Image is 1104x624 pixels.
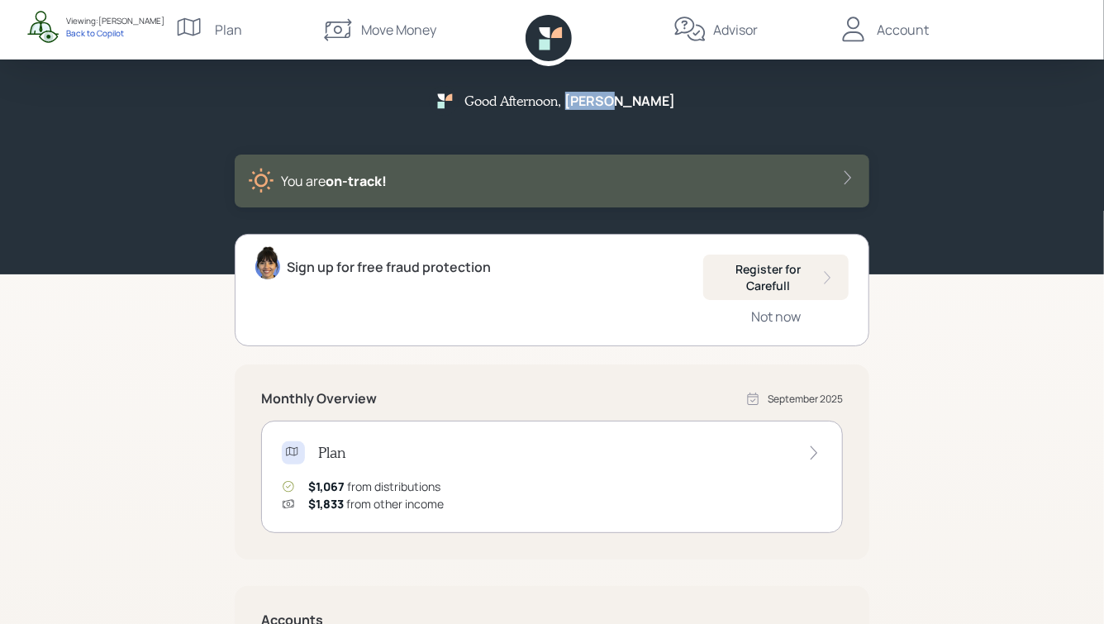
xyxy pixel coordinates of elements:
h5: [PERSON_NAME] [565,93,676,109]
div: Move Money [361,20,436,40]
h5: Monthly Overview [261,391,377,407]
div: Register for Carefull [716,261,835,293]
div: Back to Copilot [66,27,164,39]
div: Advisor [713,20,758,40]
span: on‑track! [326,172,387,190]
div: September 2025 [768,392,843,407]
h4: Plan [318,444,345,462]
span: $1,833 [308,496,344,512]
button: Register for Carefull [703,255,849,300]
h5: Good Afternoon , [465,93,562,108]
div: from other income [308,495,444,512]
div: from distributions [308,478,440,495]
div: Sign up for free fraud protection [287,257,491,277]
img: sunny-XHVQM73Q.digested.png [248,168,274,194]
img: treva-nostdahl-headshot.png [255,246,280,279]
div: Plan [215,20,242,40]
div: You are [281,171,387,191]
div: Viewing: [PERSON_NAME] [66,15,164,27]
div: Account [877,20,929,40]
span: $1,067 [308,479,345,494]
div: Not now [751,307,801,326]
